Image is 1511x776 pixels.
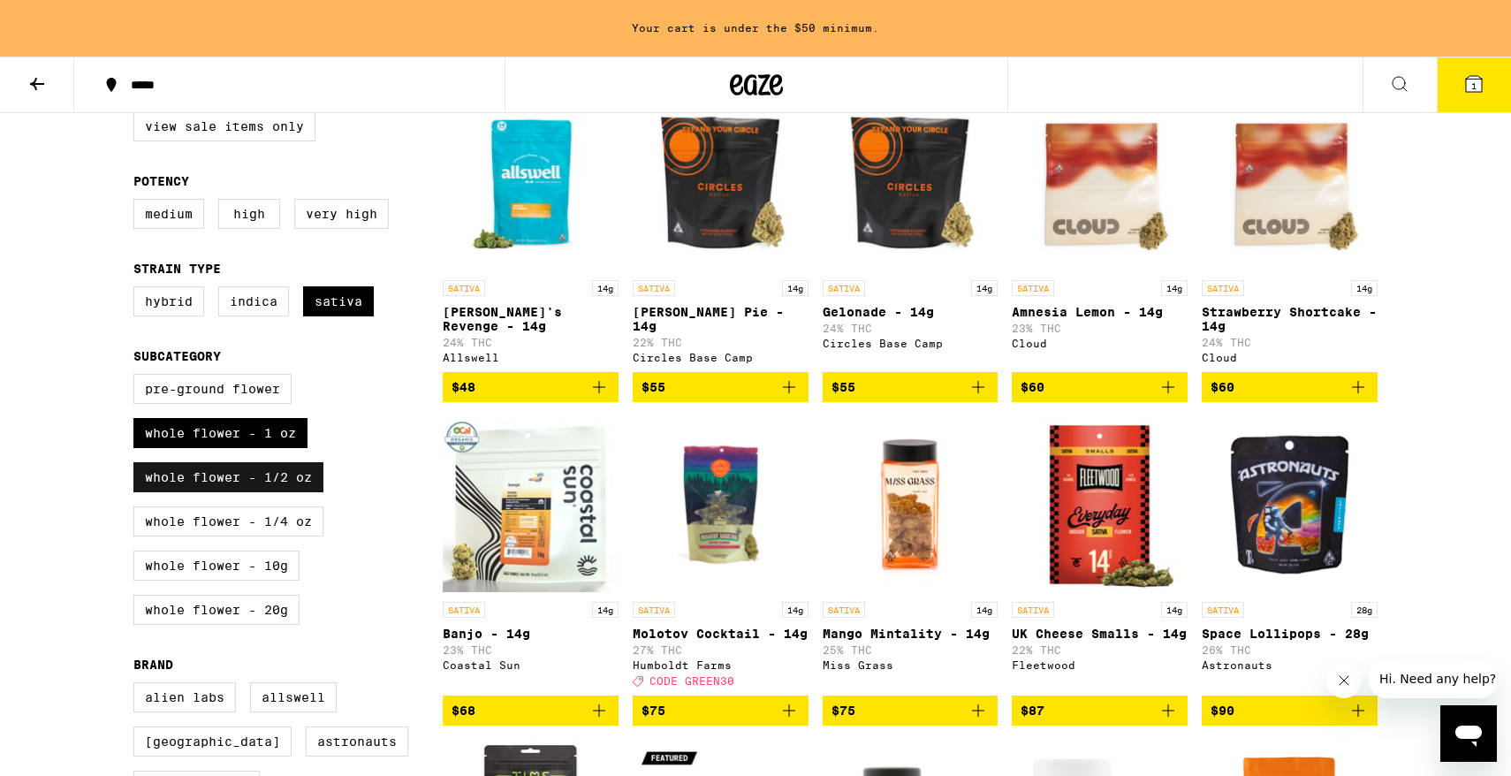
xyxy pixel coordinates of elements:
[971,602,998,618] p: 14g
[1437,57,1511,112] button: 1
[823,416,998,696] a: Open page for Mango Mintality - 14g from Miss Grass
[1202,696,1378,726] button: Add to bag
[1012,416,1188,696] a: Open page for UK Cheese Smalls - 14g from Fleetwood
[1012,95,1188,372] a: Open page for Amnesia Lemon - 14g from Cloud
[1012,416,1188,593] img: Fleetwood - UK Cheese Smalls - 14g
[831,704,855,718] span: $75
[1202,95,1378,372] a: Open page for Strawberry Shortcake - 14g from Cloud
[642,380,665,394] span: $55
[633,416,809,696] a: Open page for Molotov Cocktail - 14g from Humboldt Farms
[133,374,292,404] label: Pre-ground Flower
[633,95,809,271] img: Circles Base Camp - Berry Pie - 14g
[1161,602,1188,618] p: 14g
[823,95,998,372] a: Open page for Gelonade - 14g from Circles Base Camp
[633,280,675,296] p: SATIVA
[823,280,865,296] p: SATIVA
[633,95,809,372] a: Open page for Berry Pie - 14g from Circles Base Camp
[823,644,998,656] p: 25% THC
[133,174,189,188] legend: Potency
[218,199,280,229] label: High
[250,682,337,712] label: Allswell
[1021,380,1044,394] span: $60
[649,675,734,687] span: CODE GREEN30
[633,305,809,333] p: [PERSON_NAME] Pie - 14g
[443,372,619,402] button: Add to bag
[133,462,323,492] label: Whole Flower - 1/2 oz
[443,644,619,656] p: 23% THC
[782,602,809,618] p: 14g
[443,602,485,618] p: SATIVA
[782,280,809,296] p: 14g
[592,602,619,618] p: 14g
[1012,627,1188,641] p: UK Cheese Smalls - 14g
[133,506,323,536] label: Whole Flower - 1/4 oz
[133,286,204,316] label: Hybrid
[303,286,374,316] label: Sativa
[443,352,619,363] div: Allswell
[1012,602,1054,618] p: SATIVA
[1471,80,1477,91] span: 1
[633,602,675,618] p: SATIVA
[1202,95,1378,271] img: Cloud - Strawberry Shortcake - 14g
[1369,659,1497,698] iframe: Message from company
[823,305,998,319] p: Gelonade - 14g
[642,704,665,718] span: $75
[1012,95,1188,271] img: Cloud - Amnesia Lemon - 14g
[823,627,998,641] p: Mango Mintality - 14g
[1202,352,1378,363] div: Cloud
[971,280,998,296] p: 14g
[306,727,408,757] label: Astronauts
[633,416,809,593] img: Humboldt Farms - Molotov Cocktail - 14g
[1012,280,1054,296] p: SATIVA
[1202,627,1378,641] p: Space Lollipops - 28g
[133,418,308,448] label: Whole Flower - 1 oz
[443,696,619,726] button: Add to bag
[294,199,389,229] label: Very High
[1012,323,1188,334] p: 23% THC
[133,262,221,276] legend: Strain Type
[823,323,998,334] p: 24% THC
[823,95,998,271] img: Circles Base Camp - Gelonade - 14g
[443,416,619,593] img: Coastal Sun - Banjo - 14g
[633,627,809,641] p: Molotov Cocktail - 14g
[452,704,475,718] span: $68
[1202,280,1244,296] p: SATIVA
[1012,696,1188,726] button: Add to bag
[133,111,315,141] label: View Sale Items Only
[443,659,619,671] div: Coastal Sun
[133,682,236,712] label: Alien Labs
[633,659,809,671] div: Humboldt Farms
[592,280,619,296] p: 14g
[443,95,619,271] img: Allswell - Jack's Revenge - 14g
[443,305,619,333] p: [PERSON_NAME]'s Revenge - 14g
[1202,337,1378,348] p: 24% THC
[823,696,998,726] button: Add to bag
[1202,659,1378,671] div: Astronauts
[1351,280,1378,296] p: 14g
[633,372,809,402] button: Add to bag
[823,372,998,402] button: Add to bag
[1202,305,1378,333] p: Strawberry Shortcake - 14g
[1012,644,1188,656] p: 22% THC
[1351,602,1378,618] p: 28g
[1202,602,1244,618] p: SATIVA
[823,659,998,671] div: Miss Grass
[633,337,809,348] p: 22% THC
[133,658,173,672] legend: Brand
[218,286,289,316] label: Indica
[443,416,619,696] a: Open page for Banjo - 14g from Coastal Sun
[831,380,855,394] span: $55
[633,644,809,656] p: 27% THC
[133,727,292,757] label: [GEOGRAPHIC_DATA]
[1012,338,1188,349] div: Cloud
[1012,372,1188,402] button: Add to bag
[443,95,619,372] a: Open page for Jack's Revenge - 14g from Allswell
[1202,372,1378,402] button: Add to bag
[823,602,865,618] p: SATIVA
[1202,416,1378,696] a: Open page for Space Lollipops - 28g from Astronauts
[633,352,809,363] div: Circles Base Camp
[1202,644,1378,656] p: 26% THC
[1440,705,1497,762] iframe: Button to launch messaging window
[1202,416,1378,593] img: Astronauts - Space Lollipops - 28g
